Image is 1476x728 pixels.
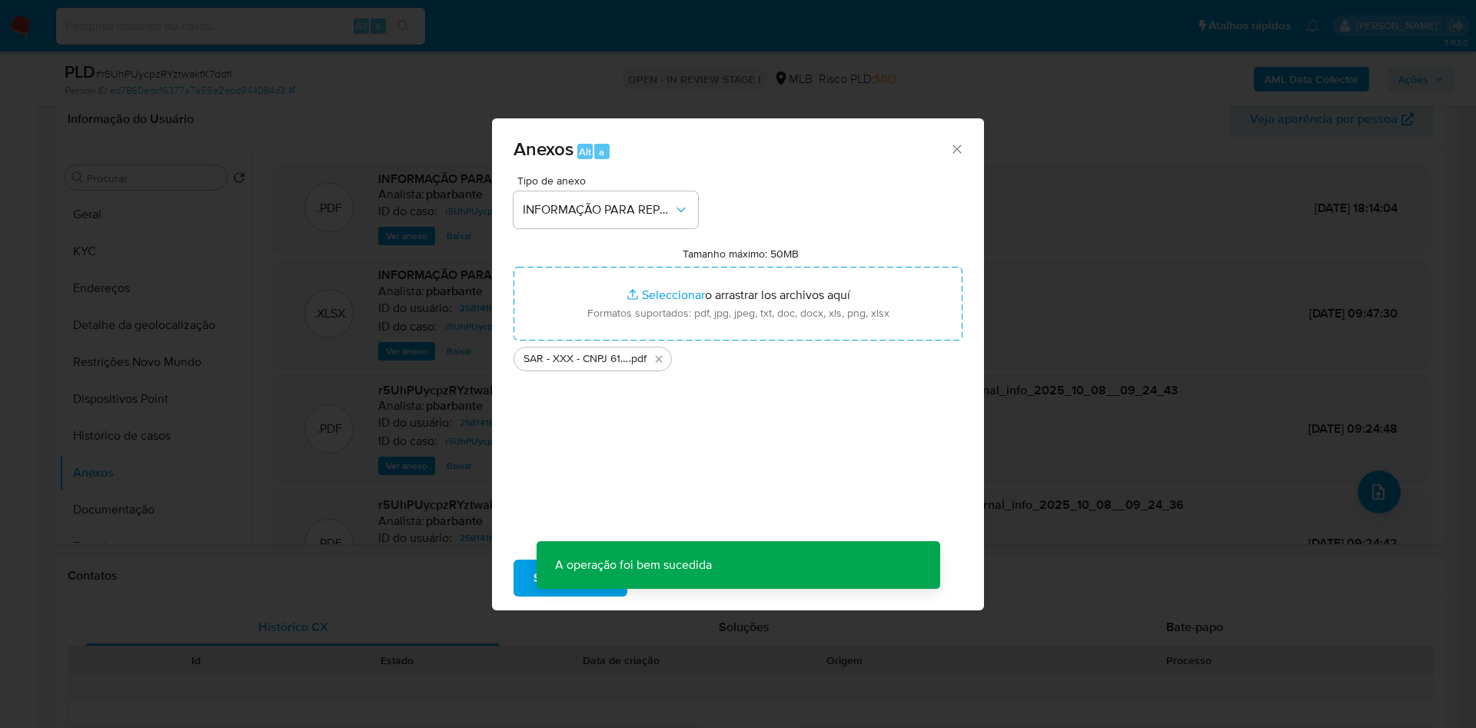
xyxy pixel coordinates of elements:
p: A operação foi bem sucedida [537,541,730,589]
span: a [599,145,604,159]
ul: Archivos seleccionados [514,341,962,371]
button: Cerrar [949,141,963,155]
span: SAR - XXX - CNPJ 61932003000158 - 61.932.003 [PERSON_NAME] [524,351,629,367]
label: Tamanho máximo: 50MB [683,247,799,261]
button: Subir arquivo [514,560,627,597]
span: Alt [579,145,591,159]
span: Tipo de anexo [517,175,702,186]
button: Eliminar SAR - XXX - CNPJ 61932003000158 - 61.932.003 VITOR GABRIEL OLIVEIRA DE ASSIS.pdf [650,350,668,368]
span: .pdf [629,351,647,367]
span: Cancelar [653,561,703,595]
span: Anexos [514,135,573,162]
button: INFORMAÇÃO PARA REPORTE - COAF [514,191,698,228]
span: Subir arquivo [534,561,607,595]
span: INFORMAÇÃO PARA REPORTE - COAF [523,202,673,218]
